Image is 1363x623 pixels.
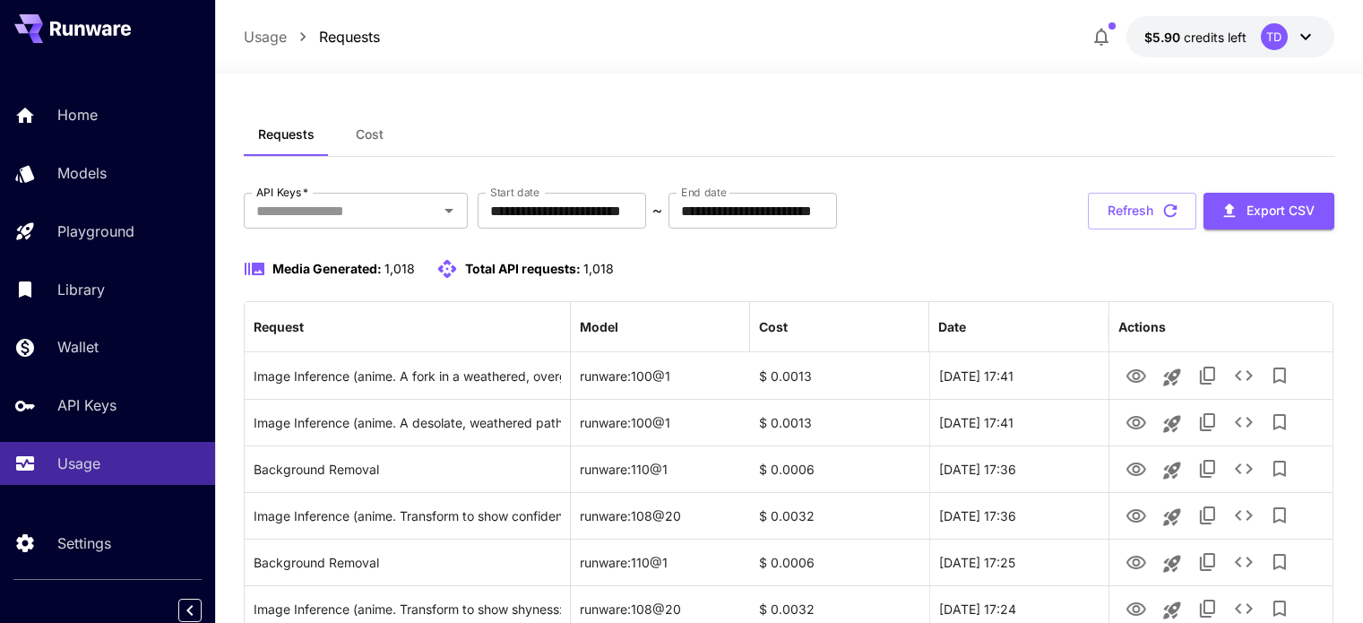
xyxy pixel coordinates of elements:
p: Settings [57,532,111,554]
button: View [1118,357,1154,394]
span: 1,018 [384,261,415,276]
div: Click to copy prompt [254,493,561,539]
p: Library [57,279,105,300]
button: Launch in playground [1154,359,1190,395]
div: 26 Sep, 2025 17:41 [929,399,1109,446]
button: Launch in playground [1154,406,1190,442]
button: See details [1226,498,1262,533]
nav: breadcrumb [244,26,380,48]
button: Open [436,198,462,223]
button: Copy TaskUUID [1190,544,1226,580]
button: Launch in playground [1154,546,1190,582]
div: Click to copy prompt [254,400,561,446]
p: Wallet [57,336,99,358]
button: Refresh [1088,193,1196,229]
div: $ 0.0006 [750,446,929,492]
div: runware:110@1 [571,446,750,492]
button: Add to library [1262,358,1298,394]
span: 1,018 [583,261,614,276]
span: Media Generated: [272,261,382,276]
button: Launch in playground [1154,453,1190,489]
div: runware:100@1 [571,399,750,446]
div: $ 0.0013 [750,399,929,446]
div: 26 Sep, 2025 17:36 [929,492,1109,539]
button: View [1118,497,1154,533]
div: $ 0.0006 [750,539,929,585]
button: Export CSV [1203,193,1334,229]
button: Launch in playground [1154,499,1190,535]
p: Models [57,162,107,184]
p: Playground [57,221,134,242]
button: Copy TaskUUID [1190,404,1226,440]
button: $5.89808TD [1126,16,1334,57]
iframe: Chat Widget [1273,537,1363,623]
div: 26 Sep, 2025 17:36 [929,446,1109,492]
span: Cost [356,126,384,143]
button: Copy TaskUUID [1190,498,1226,533]
p: Home [57,104,98,125]
span: Requests [258,126,315,143]
label: API Keys [256,185,308,200]
button: Add to library [1262,544,1298,580]
div: 26 Sep, 2025 17:41 [929,352,1109,399]
div: Click to copy prompt [254,353,561,399]
div: 26 Sep, 2025 17:25 [929,539,1109,585]
button: View [1118,403,1154,440]
button: View [1118,450,1154,487]
button: Collapse sidebar [178,599,202,622]
button: Add to library [1262,498,1298,533]
button: See details [1226,358,1262,394]
div: runware:100@1 [571,352,750,399]
span: credits left [1184,30,1247,45]
button: See details [1226,404,1262,440]
div: runware:108@20 [571,492,750,539]
div: Actions [1118,319,1166,334]
div: Click to copy prompt [254,446,561,492]
div: $ 0.0032 [750,492,929,539]
div: Click to copy prompt [254,540,561,585]
div: Cost [759,319,788,334]
button: See details [1226,544,1262,580]
div: TD [1261,23,1288,50]
div: Request [254,319,304,334]
div: Date [938,319,966,334]
a: Usage [244,26,287,48]
button: View [1118,543,1154,580]
label: Start date [490,185,539,200]
span: Total API requests: [465,261,581,276]
button: Copy TaskUUID [1190,358,1226,394]
button: See details [1226,451,1262,487]
div: $ 0.0013 [750,352,929,399]
div: Model [580,319,618,334]
button: Add to library [1262,404,1298,440]
button: Copy TaskUUID [1190,451,1226,487]
label: End date [681,185,726,200]
button: Add to library [1262,451,1298,487]
p: ~ [652,200,662,221]
div: runware:110@1 [571,539,750,585]
p: Usage [57,453,100,474]
div: $5.89808 [1144,28,1247,47]
p: API Keys [57,394,116,416]
a: Requests [319,26,380,48]
span: $5.90 [1144,30,1184,45]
